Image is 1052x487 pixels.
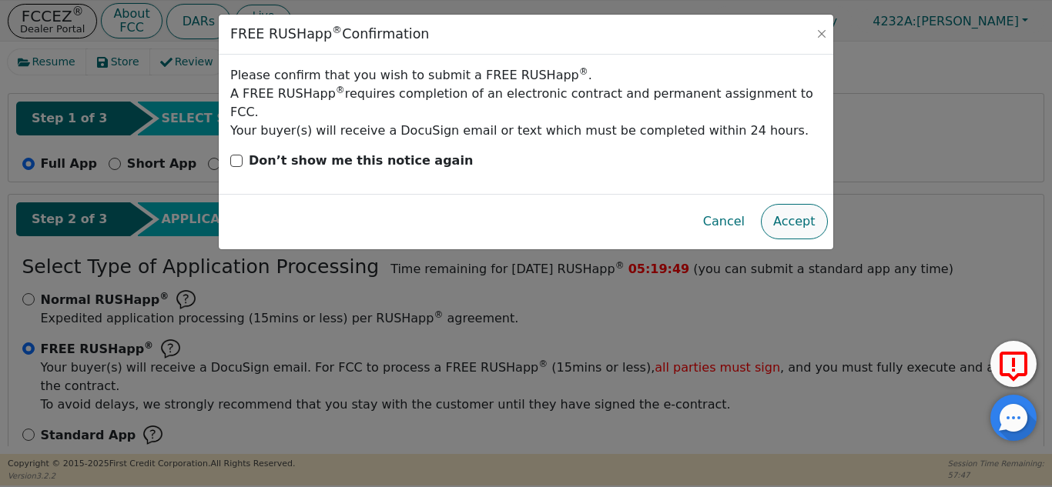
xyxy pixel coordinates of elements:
div: Please confirm that you wish to submit a FREE RUSHapp . A FREE RUSHapp requires completion of an ... [230,66,822,140]
div: FREE RUSHapp Confirmation [230,26,429,42]
sup: ® [336,85,345,95]
p: Don’t show me this notice again [249,152,473,170]
button: Accept [761,204,828,239]
button: Report Error to FCC [990,341,1037,387]
sup: ® [332,24,342,35]
button: Close [814,26,829,42]
button: Cancel [691,204,757,239]
sup: ® [579,66,588,77]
